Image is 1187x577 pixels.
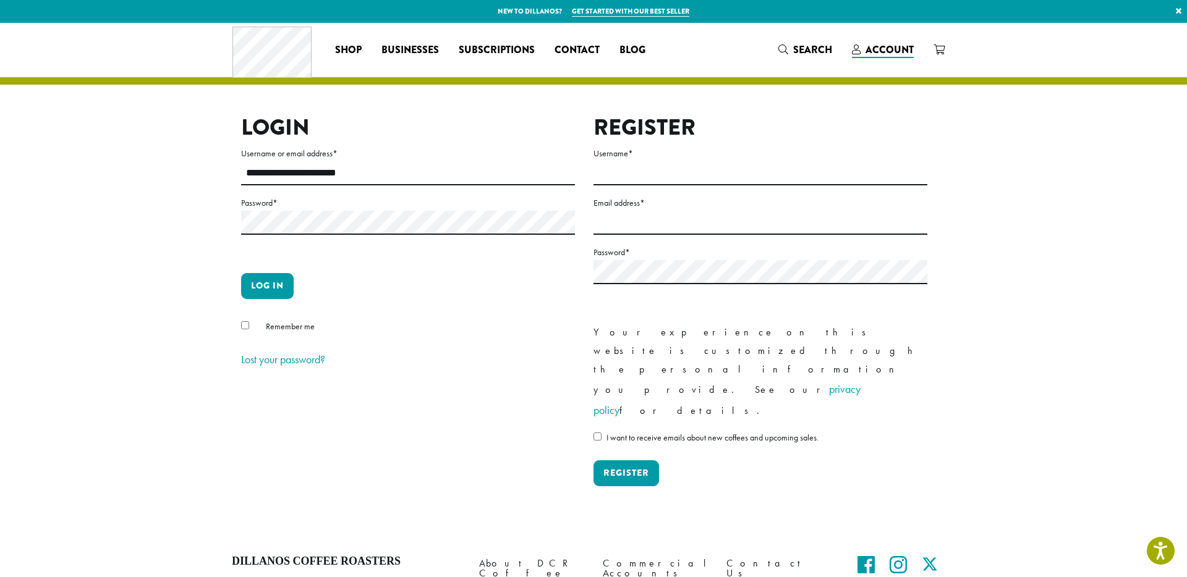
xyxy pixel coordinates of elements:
a: Get started with our best seller [572,6,689,17]
label: Username [593,146,927,161]
a: privacy policy [593,382,861,417]
span: Businesses [381,43,439,58]
label: Username or email address [241,146,575,161]
span: Subscriptions [459,43,535,58]
span: Remember me [266,321,315,332]
button: Log in [241,273,294,299]
label: Password [593,245,927,260]
label: Password [241,195,575,211]
p: Your experience on this website is customized through the personal information you provide. See o... [593,323,927,421]
label: Email address [593,195,927,211]
button: Register [593,460,659,486]
a: Lost your password? [241,352,325,366]
h2: Register [593,114,927,141]
h2: Login [241,114,575,141]
a: Search [768,40,842,60]
span: Blog [619,43,645,58]
input: I want to receive emails about new coffees and upcoming sales. [593,432,602,440]
span: I want to receive emails about new coffees and upcoming sales. [606,432,819,443]
a: Shop [325,40,372,60]
h4: Dillanos Coffee Roasters [232,555,461,568]
span: Account [866,43,914,57]
span: Search [793,43,832,57]
span: Contact [555,43,600,58]
span: Shop [335,43,362,58]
